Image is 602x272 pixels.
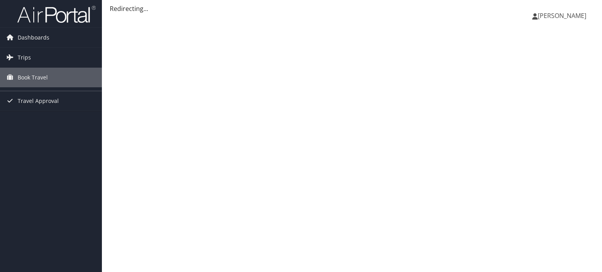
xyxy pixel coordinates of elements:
span: [PERSON_NAME] [538,11,586,20]
a: [PERSON_NAME] [532,4,594,27]
span: Travel Approval [18,91,59,111]
img: airportal-logo.png [17,5,96,23]
div: Redirecting... [110,4,594,13]
span: Book Travel [18,68,48,87]
span: Trips [18,48,31,67]
span: Dashboards [18,28,49,47]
